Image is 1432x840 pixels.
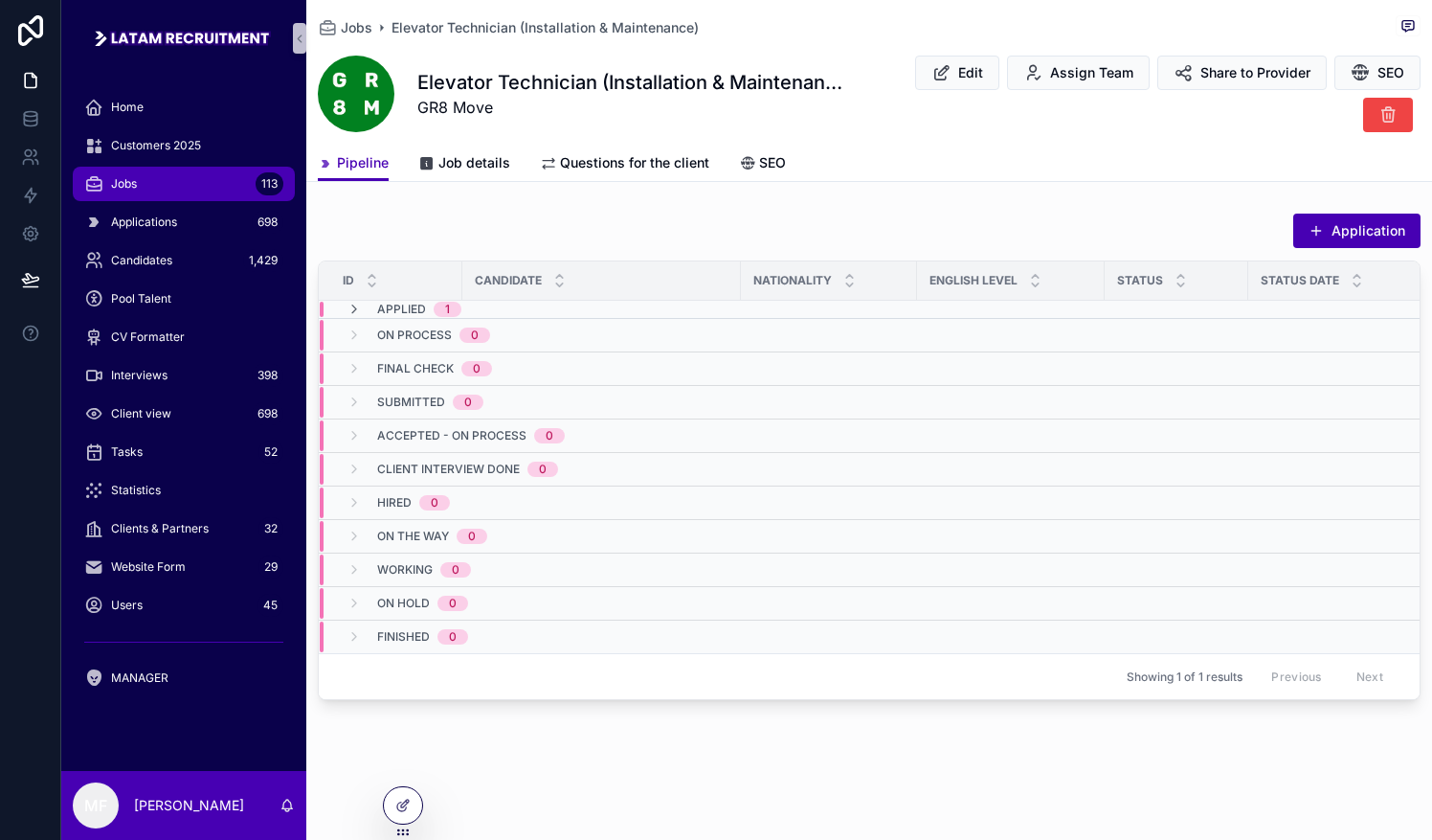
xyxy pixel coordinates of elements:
a: Statistics [73,473,295,508]
span: Tasks [111,444,143,460]
div: 0 [431,495,438,511]
span: English Level [929,273,1018,288]
div: 698 [252,211,283,234]
a: Users45 [73,588,295,623]
a: MANAGER [73,661,295,695]
div: 0 [464,395,472,410]
div: 0 [449,629,457,645]
a: Job details [419,146,510,184]
span: CV Formatter [111,329,185,345]
span: Customers 2025 [111,138,201,153]
a: Jobs113 [73,167,295,201]
div: 113 [256,172,283,195]
span: Jobs [341,18,372,37]
a: Customers 2025 [73,128,295,163]
span: Client Interview Done [377,462,520,477]
span: Client view [111,406,171,421]
div: 398 [252,364,283,387]
a: Applications698 [73,205,295,239]
p: [PERSON_NAME] [134,796,244,815]
span: Edit [958,63,983,82]
span: Interviews [111,368,168,383]
span: Pool Talent [111,291,171,306]
span: On Hold [377,596,430,611]
span: Assign Team [1050,63,1133,82]
span: MANAGER [111,670,168,686]
span: Job details [438,153,510,172]
a: Website Form29 [73,550,295,584]
span: On process [377,328,452,343]
div: 32 [258,517,283,540]
span: On the way [377,529,449,544]
a: Clients & Partners32 [73,511,295,546]
span: Statistics [111,483,161,498]
a: Client view698 [73,397,295,431]
div: 52 [258,441,283,464]
div: 1 [445,302,450,317]
a: Pipeline [318,146,389,182]
a: CV Formatter [73,320,295,354]
span: status date [1261,273,1339,288]
div: 0 [539,462,547,477]
span: Finished [377,629,430,645]
span: Questions for the client [560,153,709,172]
div: 0 [468,529,476,544]
a: Interviews398 [73,358,295,393]
button: Assign Team [1007,56,1150,90]
span: Final Check [377,361,454,376]
span: Hired [377,495,412,511]
span: SEO [1377,63,1404,82]
span: Working [377,562,433,578]
span: MF [84,794,107,817]
span: Applications [111,215,177,230]
div: 0 [449,596,457,611]
button: SEO [1334,56,1421,90]
span: Applied [377,302,426,317]
div: 0 [546,428,553,443]
span: GR8 Move [417,96,846,119]
a: Elevator Technician (Installation & Maintenance) [392,18,699,37]
div: 0 [473,361,481,376]
button: Application [1293,214,1421,248]
span: CANDIDATE [475,273,542,288]
a: Jobs [318,18,372,37]
span: SEO [759,153,786,172]
h1: Elevator Technician (Installation & Maintenance) [417,69,846,96]
span: Accepted - On process [377,428,526,443]
a: Questions for the client [541,146,709,184]
a: Candidates1,429 [73,243,295,278]
button: Share to Provider [1157,56,1327,90]
a: Pool Talent [73,282,295,316]
span: Clients & Partners [111,521,209,536]
span: Users [111,598,143,613]
div: 0 [452,562,459,578]
a: Tasks52 [73,435,295,469]
span: Share to Provider [1200,63,1310,82]
div: 45 [257,594,283,617]
span: Submitted [377,395,445,410]
span: Website Form [111,559,186,575]
img: App logo [92,23,276,54]
span: ID [343,273,354,288]
div: 0 [471,328,479,343]
span: Home [111,100,144,115]
div: 29 [258,556,283,579]
div: 698 [252,402,283,425]
span: Candidates [111,253,172,268]
span: Nationality [753,273,832,288]
span: Status [1117,273,1163,288]
a: SEO [740,146,786,184]
span: Jobs [111,176,137,192]
div: scrollable content [61,77,306,720]
span: Pipeline [337,153,389,172]
div: 1,429 [243,249,283,272]
button: Edit [915,56,999,90]
a: Home [73,90,295,125]
span: Showing 1 of 1 results [1127,670,1242,685]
